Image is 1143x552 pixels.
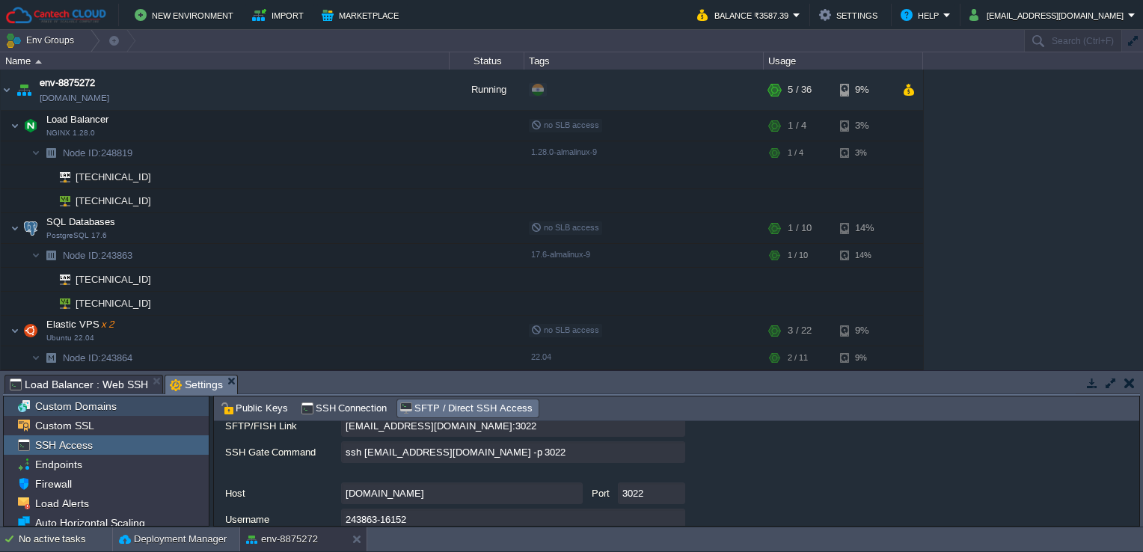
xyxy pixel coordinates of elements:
a: Firewall [32,477,74,491]
div: 3% [840,141,889,165]
div: Name [1,52,449,70]
span: [TECHNICAL_ID] [74,189,153,212]
a: Node ID:243864 [61,352,135,364]
a: [TECHNICAL_ID] [74,171,153,183]
img: AMDAwAAAACH5BAEAAAAALAAAAAABAAEAAAICRAEAOw== [40,189,49,212]
span: SSH Connection [301,400,387,417]
button: New Environment [135,6,238,24]
span: 243864 [61,352,135,364]
div: 1 / 10 [788,244,808,267]
a: env-8875272 [40,76,95,91]
img: AMDAwAAAACH5BAEAAAAALAAAAAABAAEAAAICRAEAOw== [20,111,41,141]
span: Node ID: [63,352,101,364]
label: SSH Gate Command [225,441,340,460]
div: 1 / 4 [788,111,806,141]
div: Tags [525,52,763,70]
div: Status [450,52,524,70]
button: Marketplace [322,6,403,24]
span: no SLB access [531,223,599,232]
img: AMDAwAAAACH5BAEAAAAALAAAAAABAAEAAAICRAEAOw== [49,292,70,315]
span: SQL Databases [45,215,117,228]
span: Elastic VPS [45,318,116,331]
label: Port [586,482,615,501]
button: Import [252,6,308,24]
a: Custom Domains [32,399,119,413]
img: AMDAwAAAACH5BAEAAAAALAAAAAABAAEAAAICRAEAOw== [40,268,49,291]
img: AMDAwAAAACH5BAEAAAAALAAAAAABAAEAAAICRAEAOw== [40,141,61,165]
span: [TECHNICAL_ID] [74,268,153,291]
img: Cantech Cloud [5,6,107,25]
div: 1 / 4 [788,141,803,165]
a: [DOMAIN_NAME] [40,91,109,105]
img: AMDAwAAAACH5BAEAAAAALAAAAAABAAEAAAICRAEAOw== [49,268,70,291]
button: Settings [819,6,882,24]
a: [TECHNICAL_ID] [74,298,153,309]
div: No active tasks [19,527,112,551]
div: 14% [840,213,889,243]
img: AMDAwAAAACH5BAEAAAAALAAAAAABAAEAAAICRAEAOw== [31,141,40,165]
span: Public Keys [221,400,288,417]
div: 9% [840,346,889,369]
span: SFTP / Direct SSH Access [399,400,532,417]
span: Ubuntu 22.04 [46,334,94,343]
a: Endpoints [32,458,85,471]
div: 5 / 36 [788,70,812,110]
button: Balance ₹3587.39 [697,6,793,24]
a: SSH Access [32,438,95,452]
a: Elastic VPSx 2Ubuntu 22.04 [45,319,116,330]
span: [TECHNICAL_ID] [74,292,153,315]
span: Load Balancer : Web SSH [10,375,148,393]
button: Env Groups [5,30,79,51]
img: AMDAwAAAACH5BAEAAAAALAAAAAABAAEAAAICRAEAOw== [40,292,49,315]
button: Help [901,6,943,24]
img: AMDAwAAAACH5BAEAAAAALAAAAAABAAEAAAICRAEAOw== [35,60,42,64]
img: AMDAwAAAACH5BAEAAAAALAAAAAABAAEAAAICRAEAOw== [10,111,19,141]
span: [TECHNICAL_ID] [74,165,153,188]
img: AMDAwAAAACH5BAEAAAAALAAAAAABAAEAAAICRAEAOw== [20,316,41,346]
div: 9% [840,70,889,110]
span: Load Balancer [45,113,111,126]
img: AMDAwAAAACH5BAEAAAAALAAAAAABAAEAAAICRAEAOw== [10,316,19,346]
img: AMDAwAAAACH5BAEAAAAALAAAAAABAAEAAAICRAEAOw== [40,165,49,188]
img: AMDAwAAAACH5BAEAAAAALAAAAAABAAEAAAICRAEAOw== [20,213,41,243]
span: 22.04 [531,352,551,361]
span: NGINX 1.28.0 [46,129,95,138]
button: env-8875272 [246,532,318,547]
a: SQL DatabasesPostgreSQL 17.6 [45,216,117,227]
span: no SLB access [531,325,599,334]
span: 17.6-almalinux-9 [531,250,590,259]
span: x 2 [99,319,114,330]
a: [TECHNICAL_ID] [74,195,153,206]
div: 14% [840,244,889,267]
div: Running [450,70,524,110]
span: Node ID: [63,250,101,261]
img: AMDAwAAAACH5BAEAAAAALAAAAAABAAEAAAICRAEAOw== [31,244,40,267]
div: 3% [840,111,889,141]
img: AMDAwAAAACH5BAEAAAAALAAAAAABAAEAAAICRAEAOw== [1,70,13,110]
img: AMDAwAAAACH5BAEAAAAALAAAAAABAAEAAAICRAEAOw== [49,189,70,212]
img: AMDAwAAAACH5BAEAAAAALAAAAAABAAEAAAICRAEAOw== [49,165,70,188]
span: Custom SSL [32,419,96,432]
img: AMDAwAAAACH5BAEAAAAALAAAAAABAAEAAAICRAEAOw== [40,346,61,369]
div: 1 / 10 [788,213,812,243]
a: Load BalancerNGINX 1.28.0 [45,114,111,125]
a: [TECHNICAL_ID] [74,274,153,285]
a: Load Alerts [32,497,91,510]
div: 2 / 11 [788,346,808,369]
span: no SLB access [531,120,599,129]
a: Auto Horizontal Scaling [32,516,147,530]
span: 248819 [61,147,135,159]
span: Node ID: [63,147,101,159]
button: Deployment Manager [119,532,227,547]
img: AMDAwAAAACH5BAEAAAAALAAAAAABAAEAAAICRAEAOw== [31,346,40,369]
span: PostgreSQL 17.6 [46,231,107,240]
div: 9% [840,316,889,346]
label: Username [225,509,340,527]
